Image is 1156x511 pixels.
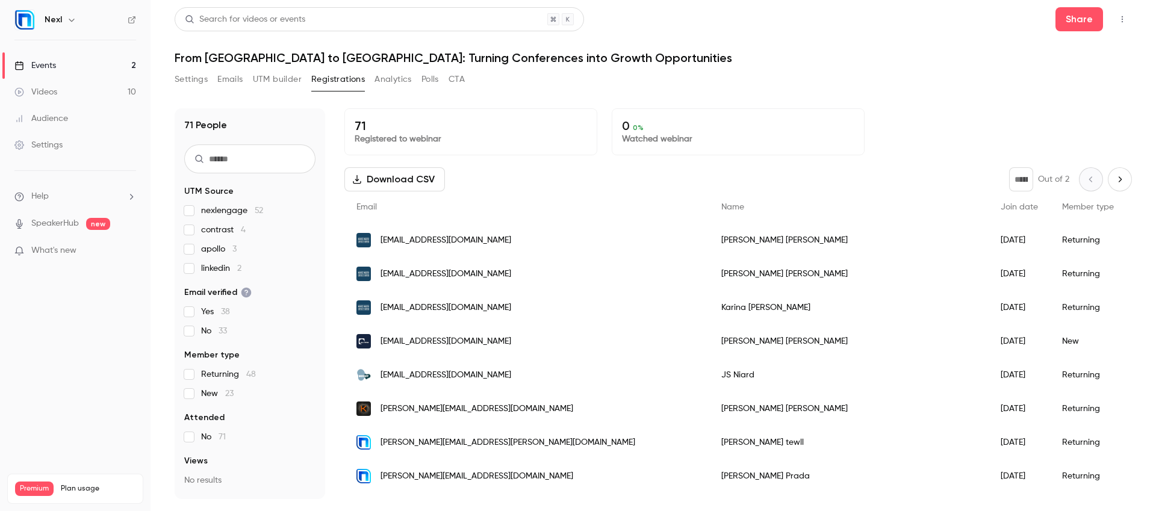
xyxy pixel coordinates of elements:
[184,286,252,299] span: Email verified
[1050,426,1126,459] div: Returning
[356,469,371,483] img: nexlcrm.com
[184,412,225,424] span: Attended
[175,51,1132,65] h1: From [GEOGRAPHIC_DATA] to [GEOGRAPHIC_DATA]: Turning Conferences into Growth Opportunities
[989,459,1050,493] div: [DATE]
[381,470,573,483] span: [PERSON_NAME][EMAIL_ADDRESS][DOMAIN_NAME]
[709,358,989,392] div: JS Niard
[709,426,989,459] div: [PERSON_NAME] tewll
[217,70,243,89] button: Emails
[311,70,365,89] button: Registrations
[633,123,644,132] span: 0 %
[356,233,371,247] img: macf.com.mx
[219,433,226,441] span: 71
[221,308,230,316] span: 38
[31,217,79,230] a: SpeakerHub
[15,10,34,29] img: Nexl
[1050,257,1126,291] div: Returning
[1050,324,1126,358] div: New
[381,335,511,348] span: [EMAIL_ADDRESS][DOMAIN_NAME]
[989,392,1050,426] div: [DATE]
[355,133,587,145] p: Registered to webinar
[184,498,218,510] span: Referrer
[1055,7,1103,31] button: Share
[421,70,439,89] button: Polls
[721,203,744,211] span: Name
[1062,203,1114,211] span: Member type
[1050,358,1126,392] div: Returning
[1108,167,1132,191] button: Next page
[381,302,511,314] span: [EMAIL_ADDRESS][DOMAIN_NAME]
[1050,459,1126,493] div: Returning
[185,13,305,26] div: Search for videos or events
[201,205,263,217] span: nexlengage
[356,435,371,450] img: nexl.cloud
[219,327,227,335] span: 33
[709,291,989,324] div: Karina [PERSON_NAME]
[356,300,371,315] img: macf.com.mx
[709,459,989,493] div: [PERSON_NAME] Prada
[15,482,54,496] span: Premium
[1001,203,1038,211] span: Join date
[356,334,371,348] img: dlapiper.pe
[201,388,234,400] span: New
[255,206,263,215] span: 52
[45,14,62,26] h6: Nexl
[356,267,371,281] img: macf.com.mx
[14,86,57,98] div: Videos
[241,226,246,234] span: 4
[1050,392,1126,426] div: Returning
[381,234,511,247] span: [EMAIL_ADDRESS][DOMAIN_NAME]
[709,392,989,426] div: [PERSON_NAME] [PERSON_NAME]
[381,403,573,415] span: [PERSON_NAME][EMAIL_ADDRESS][DOMAIN_NAME]
[374,70,412,89] button: Analytics
[246,370,256,379] span: 48
[184,118,227,132] h1: 71 People
[31,244,76,257] span: What's new
[381,369,511,382] span: [EMAIL_ADDRESS][DOMAIN_NAME]
[989,426,1050,459] div: [DATE]
[14,113,68,125] div: Audience
[381,268,511,280] span: [EMAIL_ADDRESS][DOMAIN_NAME]
[184,474,315,486] p: No results
[989,291,1050,324] div: [DATE]
[184,455,208,467] span: Views
[184,185,234,197] span: UTM Source
[449,70,465,89] button: CTA
[355,119,587,133] p: 71
[709,324,989,358] div: [PERSON_NAME] [PERSON_NAME]
[201,306,230,318] span: Yes
[1050,223,1126,257] div: Returning
[1038,173,1069,185] p: Out of 2
[14,60,56,72] div: Events
[356,203,377,211] span: Email
[253,70,302,89] button: UTM builder
[237,264,241,273] span: 2
[622,133,854,145] p: Watched webinar
[356,369,371,382] img: boostbdm.com
[1050,291,1126,324] div: Returning
[622,119,854,133] p: 0
[232,245,237,253] span: 3
[201,368,256,380] span: Returning
[201,325,227,337] span: No
[14,139,63,151] div: Settings
[381,436,635,449] span: [PERSON_NAME][EMAIL_ADDRESS][PERSON_NAME][DOMAIN_NAME]
[709,223,989,257] div: [PERSON_NAME] [PERSON_NAME]
[709,257,989,291] div: [PERSON_NAME] [PERSON_NAME]
[989,223,1050,257] div: [DATE]
[184,349,240,361] span: Member type
[201,262,241,274] span: linkedin
[86,218,110,230] span: new
[344,167,445,191] button: Download CSV
[989,324,1050,358] div: [DATE]
[989,257,1050,291] div: [DATE]
[225,389,234,398] span: 23
[989,358,1050,392] div: [DATE]
[61,484,135,494] span: Plan usage
[201,431,226,443] span: No
[175,70,208,89] button: Settings
[356,401,371,416] img: kinstellar.com
[201,243,237,255] span: apollo
[201,224,246,236] span: contrast
[31,190,49,203] span: Help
